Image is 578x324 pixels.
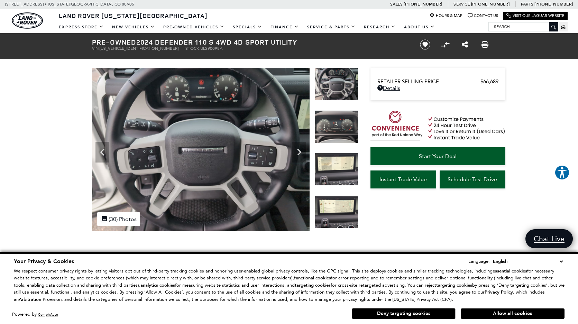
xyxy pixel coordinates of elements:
a: land-rover [12,12,43,29]
a: [PHONE_NUMBER] [404,1,442,7]
a: [PHONE_NUMBER] [534,1,573,7]
div: Powered by [12,312,58,317]
img: Used 2024 White Land Rover S image 13 [315,68,358,101]
a: Print this Pre-Owned 2024 Defender 110 S 4WD 4D Sport Utility [481,40,488,49]
strong: functional cookies [294,275,331,281]
nav: Main Navigation [55,21,439,33]
img: Used 2024 White Land Rover S image 13 [92,68,310,232]
a: Retailer Selling Price $66,689 [377,78,498,85]
button: Compare Vehicle [440,39,450,50]
input: Search [489,22,558,31]
a: About Us [400,21,439,33]
h1: 2024 Defender 110 S 4WD 4D Sport Utility [92,38,409,46]
div: Next [292,142,306,163]
a: Schedule Test Drive [440,170,505,188]
span: Schedule Test Drive [448,176,497,183]
a: [PHONE_NUMBER] [471,1,510,7]
div: Language: [468,259,490,263]
a: [STREET_ADDRESS] • [US_STATE][GEOGRAPHIC_DATA], CO 80905 [5,2,134,7]
a: Share this Pre-Owned 2024 Defender 110 S 4WD 4D Sport Utility [462,40,468,49]
select: Language Select [491,258,565,265]
a: EXPRESS STORE [55,21,108,33]
strong: Arbitration Provision [19,296,62,303]
span: UL290098A [200,46,222,51]
span: Instant Trade Value [379,176,427,183]
img: Land Rover [12,12,43,29]
a: Start Your Deal [370,147,505,165]
div: Previous [95,142,109,163]
span: Start Your Deal [419,153,457,159]
a: Land Rover [US_STATE][GEOGRAPHIC_DATA] [55,11,212,20]
a: Instant Trade Value [370,170,436,188]
span: Retailer Selling Price [377,78,480,85]
a: Specials [229,21,266,33]
span: Service [453,2,470,7]
button: Explore your accessibility options [554,165,570,180]
span: Chat Live [530,234,568,243]
a: Details [377,85,498,91]
a: Hours & Map [430,13,462,18]
button: Save vehicle [418,39,433,50]
u: Privacy Policy [485,289,513,295]
a: Service & Parts [303,21,360,33]
strong: Pre-Owned [92,37,136,47]
span: Sales [390,2,403,7]
img: Used 2024 White Land Rover S image 14 [315,110,358,143]
a: Contact Us [468,13,498,18]
a: ComplyAuto [38,312,58,317]
button: Allow all cookies [461,308,565,319]
img: Used 2024 White Land Rover S image 16 [315,195,358,228]
div: (30) Photos [97,212,140,226]
a: Pre-Owned Vehicles [159,21,229,33]
span: $66,689 [480,78,498,85]
strong: targeting cookies [436,282,472,288]
a: Research [360,21,400,33]
a: New Vehicles [108,21,159,33]
span: [US_VEHICLE_IDENTIFICATION_NUMBER] [100,46,178,51]
p: We respect consumer privacy rights by letting visitors opt out of third-party tracking cookies an... [14,268,565,303]
span: Stock: [185,46,200,51]
strong: essential cookies [493,268,527,274]
img: Used 2024 White Land Rover S image 15 [315,153,358,186]
span: Your Privacy & Cookies [14,258,74,265]
a: Chat Live [525,229,573,248]
span: Parts [521,2,533,7]
span: VIN: [92,46,100,51]
aside: Accessibility Help Desk [554,165,570,182]
strong: targeting cookies [295,282,331,288]
strong: analytics cookies [140,282,175,288]
a: Visit Our Jaguar Website [506,13,565,18]
a: Finance [266,21,303,33]
button: Deny targeting cookies [352,308,456,319]
span: Land Rover [US_STATE][GEOGRAPHIC_DATA] [59,11,208,20]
